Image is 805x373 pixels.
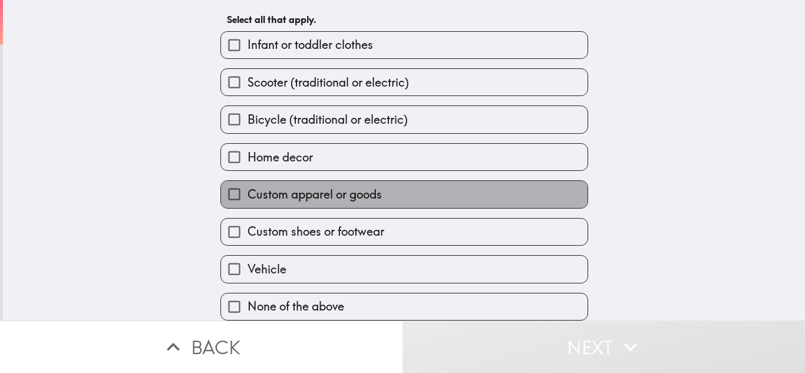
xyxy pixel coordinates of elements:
button: Vehicle [221,256,588,282]
button: Bicycle (traditional or electric) [221,106,588,133]
span: Custom shoes or footwear [248,223,384,240]
span: Custom apparel or goods [248,186,382,203]
button: Scooter (traditional or electric) [221,69,588,95]
span: None of the above [248,298,344,315]
span: Vehicle [248,261,286,278]
button: Custom apparel or goods [221,181,588,207]
span: Scooter (traditional or electric) [248,74,409,91]
span: Infant or toddler clothes [248,37,373,53]
span: Bicycle (traditional or electric) [248,111,408,128]
button: None of the above [221,293,588,320]
button: Custom shoes or footwear [221,219,588,245]
button: Infant or toddler clothes [221,32,588,58]
button: Next [402,321,805,373]
h6: Select all that apply. [227,13,582,26]
button: Home decor [221,144,588,170]
span: Home decor [248,149,313,166]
